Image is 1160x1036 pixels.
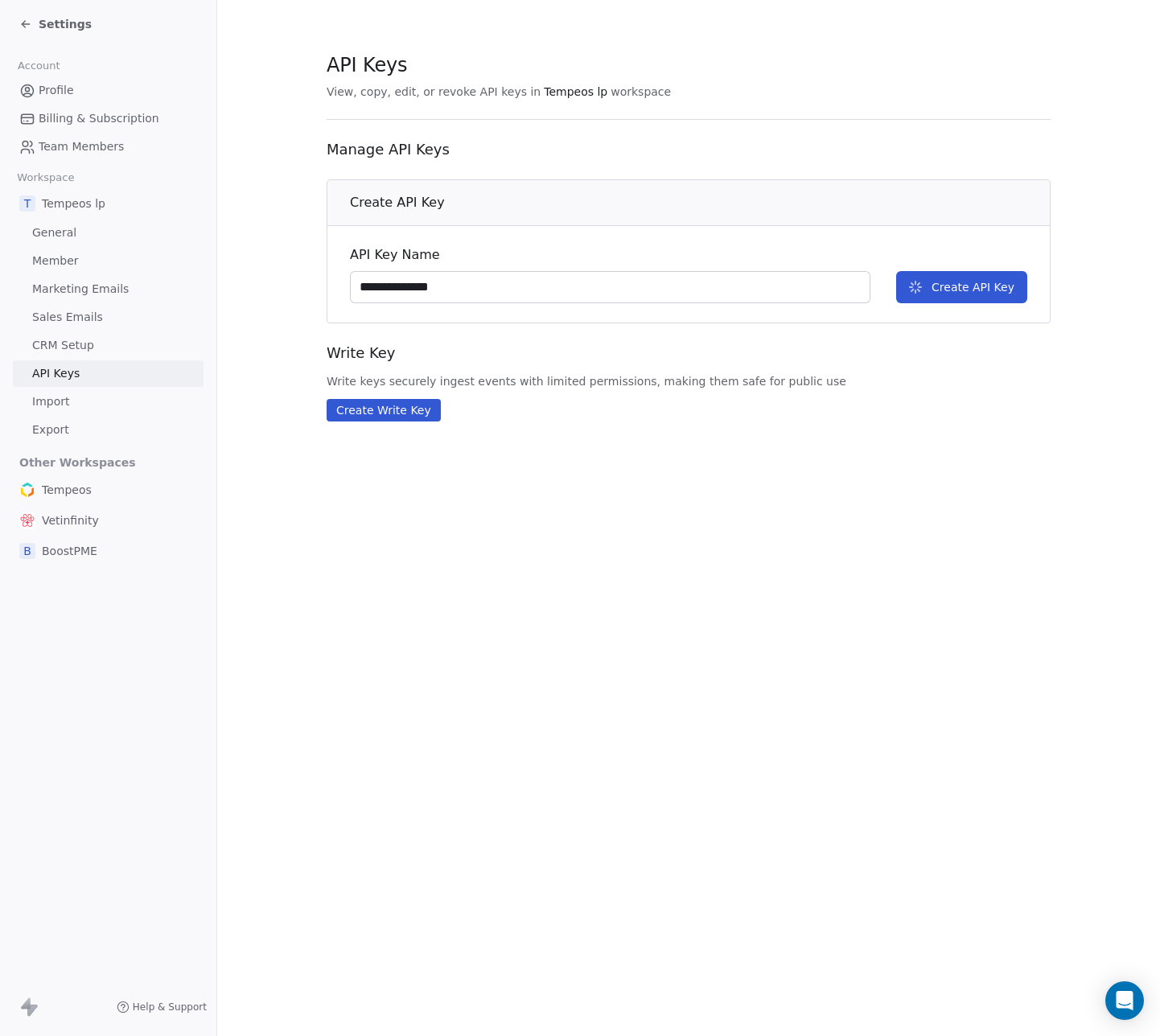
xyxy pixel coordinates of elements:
[32,224,76,241] span: General
[13,388,204,415] a: Import
[327,399,441,421] button: Create Write Key
[39,16,92,32] span: Settings
[13,417,204,443] a: Export
[350,245,870,265] span: API Key Name
[42,512,99,528] span: Vetinfinity
[32,309,103,326] span: Sales Emails
[13,304,204,331] a: Sales Emails
[327,373,1051,389] span: Write keys securely ingest events with limited permissions, making them safe for public use
[32,281,129,298] span: Marketing Emails
[39,110,159,127] span: Billing & Subscription
[32,365,80,382] span: API Keys
[42,482,92,498] span: Tempeos
[327,139,1051,160] span: Manage API Keys
[327,53,407,77] span: API Keys
[13,220,204,246] a: General
[13,332,204,359] a: CRM Setup
[32,337,94,354] span: CRM Setup
[13,248,204,274] a: Member
[117,1001,207,1013] a: Help & Support
[13,360,204,387] a: API Keys
[327,84,1051,100] span: View, copy, edit, or revoke API keys in workspace
[133,1001,207,1013] span: Help & Support
[32,421,69,438] span: Export
[350,193,445,212] span: Create API Key
[10,166,81,190] span: Workspace
[13,450,142,475] span: Other Workspaces
[13,276,204,302] a: Marketing Emails
[32,253,79,269] span: Member
[896,271,1027,303] button: Create API Key
[327,343,1051,364] span: Write Key
[1105,981,1144,1020] div: Open Intercom Messenger
[39,138,124,155] span: Team Members
[19,543,35,559] span: B
[13,134,204,160] a: Team Members
[32,393,69,410] span: Import
[19,482,35,498] img: icon-tempeos-512.png
[42,543,97,559] span: BoostPME
[39,82,74,99] span: Profile
[42,195,105,212] span: Tempeos lp
[13,77,204,104] a: Profile
[19,512,35,528] img: vetinfinity-icon-512-color.png
[932,279,1014,295] span: Create API Key
[13,105,204,132] a: Billing & Subscription
[10,54,67,78] span: Account
[19,16,92,32] a: Settings
[544,84,607,100] span: Tempeos lp
[19,195,35,212] span: T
